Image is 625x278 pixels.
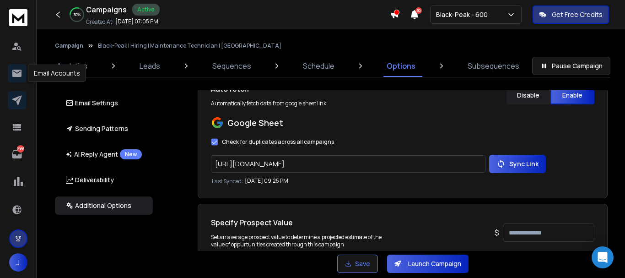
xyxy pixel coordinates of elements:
p: Email Settings [66,98,118,108]
div: Open Intercom Messenger [592,246,614,268]
p: 30 % [74,12,81,17]
p: Analytics [57,60,87,71]
button: Get Free Credits [533,5,609,24]
p: 2088 [17,145,24,153]
button: Disable [506,86,550,104]
button: Campaign [55,42,83,49]
p: Get Free Credits [552,10,603,19]
p: Sequences [212,60,251,71]
h1: Campaigns [86,4,127,15]
div: Automatically fetch data from google sheet link [211,100,393,107]
button: J [9,253,27,272]
a: Sequences [207,55,257,77]
p: Schedule [303,60,334,71]
button: Enable [550,86,594,104]
button: Pause Campaign [532,57,610,75]
p: Options [387,60,415,71]
p: Leads [140,60,160,71]
div: Active [132,4,160,16]
span: 50 [415,7,422,14]
a: 2088 [8,145,26,164]
p: Subsequences [468,60,519,71]
a: Analytics [51,55,93,77]
p: Created At: [86,18,113,26]
a: Options [381,55,421,77]
p: Black-Peak | Hiring | Maintenance Technician | [GEOGRAPHIC_DATA] [98,42,281,49]
p: [DATE] 07:05 PM [115,18,158,25]
p: Black-Peak - 600 [436,10,491,19]
a: Schedule [297,55,340,77]
img: logo [9,9,27,26]
div: Email Accounts [28,65,86,82]
a: Subsequences [462,55,525,77]
button: Email Settings [55,94,153,112]
a: Leads [134,55,166,77]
